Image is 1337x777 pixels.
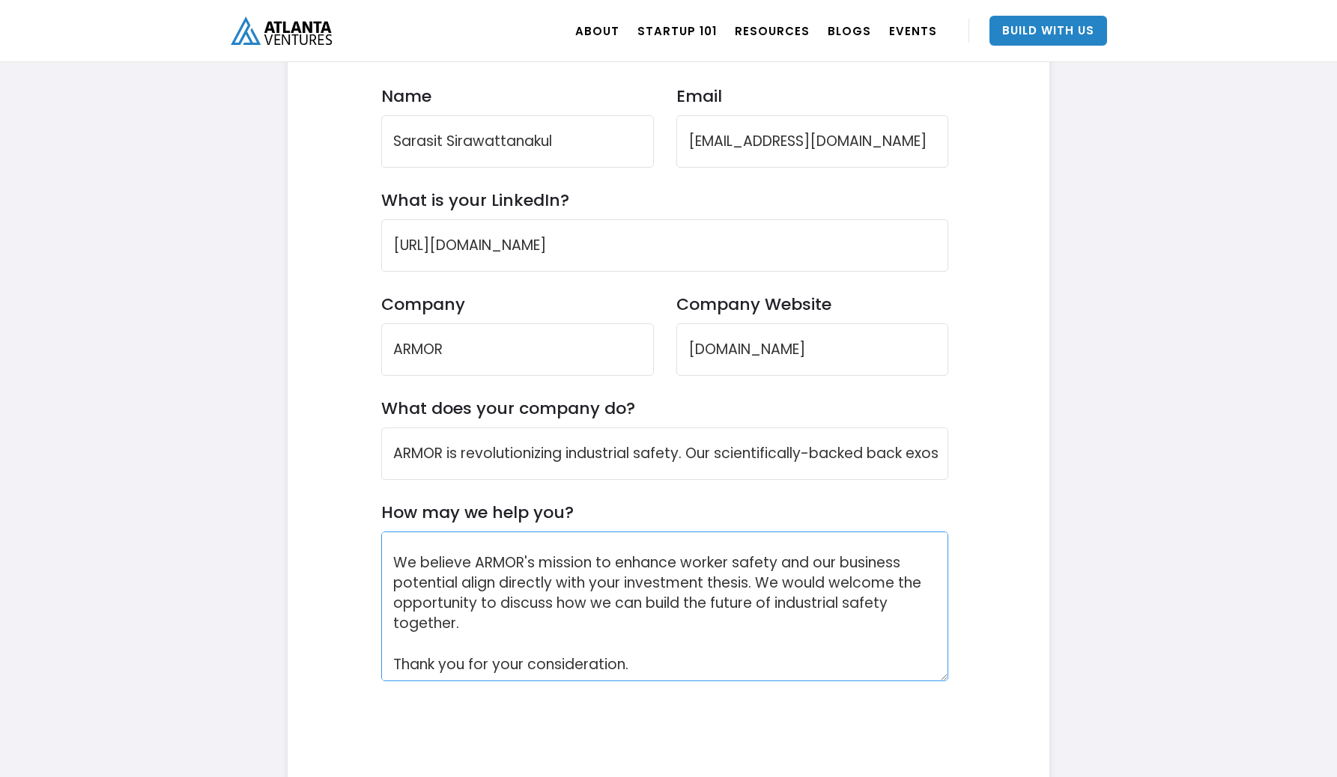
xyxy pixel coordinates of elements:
[828,10,871,52] a: BLOGS
[381,190,569,210] label: What is your LinkedIn?
[637,10,717,52] a: Startup 101
[381,502,574,522] label: How may we help you?
[735,10,810,52] a: RESOURCES
[381,115,654,168] input: Full Name
[676,323,949,376] input: Company Website
[676,86,949,106] label: Email
[381,696,609,755] iframe: reCAPTCHA
[381,86,654,106] label: Name
[575,10,619,52] a: ABOUT
[889,10,937,52] a: EVENTS
[676,115,949,168] input: Company Email
[381,398,635,418] label: What does your company do?
[381,294,654,314] label: Company
[381,323,654,376] input: Company Name
[381,219,949,272] input: LinkedIn
[989,16,1107,46] a: Build With Us
[381,427,949,480] input: Company Description
[676,294,949,314] label: Company Website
